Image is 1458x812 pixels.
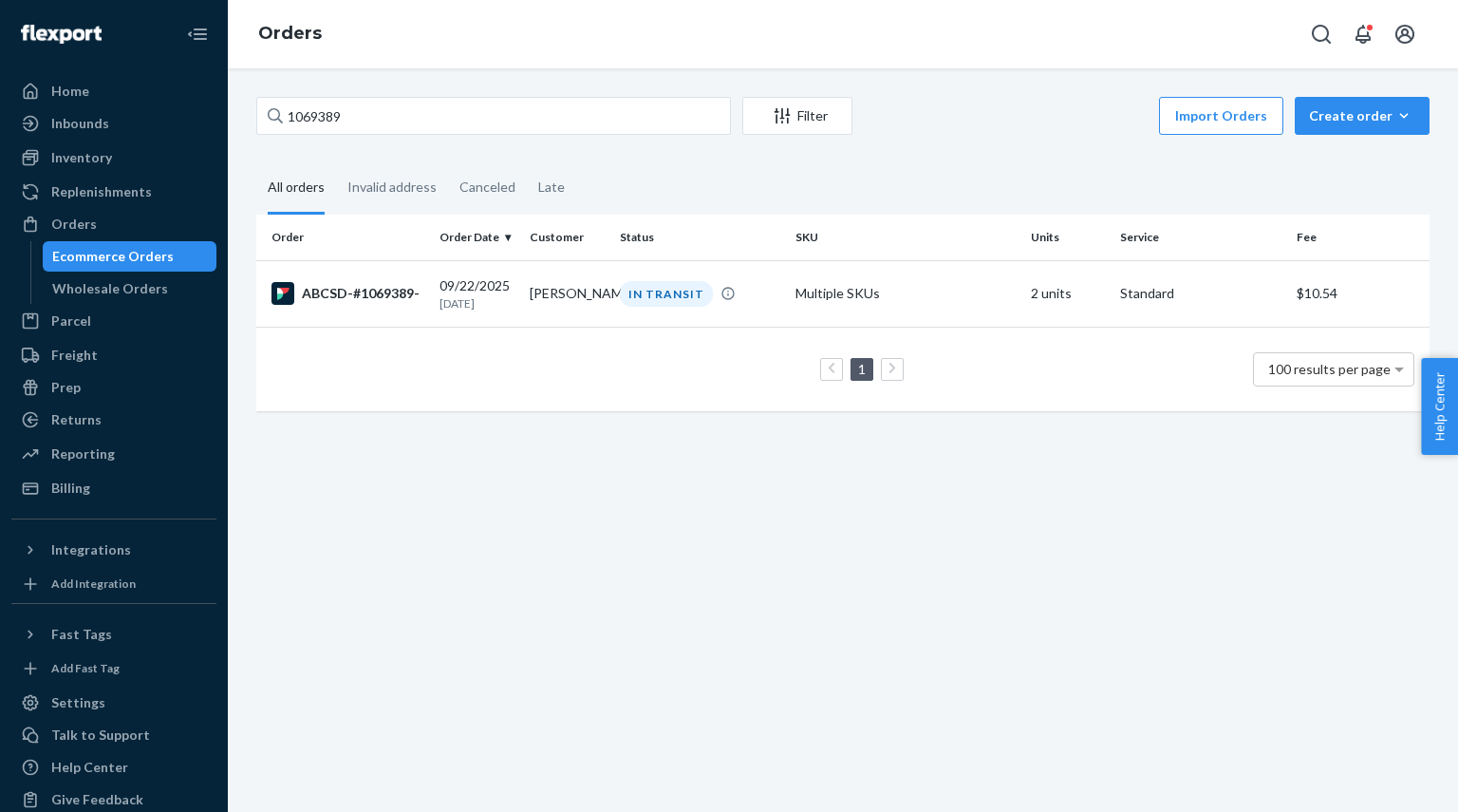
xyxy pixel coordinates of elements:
[256,215,432,260] th: Order
[439,276,514,312] div: 09/22/2025
[11,619,216,650] button: Fast Tags
[439,295,514,312] p: [DATE]
[51,182,152,201] div: Replenishments
[51,758,128,777] div: Help Center
[788,260,1022,327] td: Multiple SKUs
[1112,215,1288,260] th: Service
[11,76,216,106] a: Home
[51,114,109,133] div: Inbounds
[268,162,325,215] div: All orders
[1335,755,1439,803] iframe: Opens a widget where you can chat to one of our agents
[459,162,515,212] div: Canceled
[51,576,136,592] div: Add Integration
[11,108,216,139] a: Inbounds
[11,752,216,783] a: Help Center
[11,209,216,239] a: Orders
[742,97,852,135] button: Filter
[11,306,216,336] a: Parcel
[21,25,102,44] img: Flexport logo
[1120,284,1280,303] p: Standard
[258,23,322,44] a: Orders
[743,106,851,125] div: Filter
[1386,15,1424,53] button: Open account menu
[788,215,1022,260] th: SKU
[11,657,216,680] a: Add Fast Tag
[612,215,788,260] th: Status
[1295,97,1430,135] button: Create order
[43,274,217,304] a: Wholesale Orders
[11,177,216,207] a: Replenishments
[51,410,102,429] div: Returns
[271,282,424,305] div: ABCSD-#1069389-
[1344,15,1382,53] button: Open notifications
[52,247,174,266] div: Ecommerce Orders
[11,720,216,750] button: Talk to Support
[522,260,612,327] td: [PERSON_NAME]
[620,281,713,307] div: IN TRANSIT
[11,535,216,565] button: Integrations
[11,142,216,173] a: Inventory
[432,215,522,260] th: Order Date
[51,790,143,809] div: Give Feedback
[51,82,89,101] div: Home
[51,444,115,463] div: Reporting
[51,540,131,559] div: Integrations
[43,241,217,272] a: Ecommerce Orders
[178,15,216,53] button: Close Navigation
[1268,361,1391,377] span: 100 results per page
[1289,215,1430,260] th: Fee
[51,625,112,644] div: Fast Tags
[11,439,216,469] a: Reporting
[11,573,216,595] a: Add Integration
[1421,358,1458,455] button: Help Center
[11,372,216,403] a: Prep
[538,162,565,212] div: Late
[243,7,337,62] ol: breadcrumbs
[1159,97,1283,135] button: Import Orders
[51,312,91,330] div: Parcel
[854,361,869,377] a: Page 1 is your current page
[51,726,150,745] div: Talk to Support
[11,340,216,370] a: Freight
[51,346,98,365] div: Freight
[51,378,81,397] div: Prep
[51,215,97,234] div: Orders
[1023,215,1113,260] th: Units
[256,97,731,135] input: Search orders
[52,279,168,298] div: Wholesale Orders
[51,148,112,167] div: Inventory
[1309,106,1415,125] div: Create order
[11,473,216,503] a: Billing
[1023,260,1113,327] td: 2 units
[11,688,216,718] a: Settings
[530,229,605,245] div: Customer
[51,660,120,676] div: Add Fast Tag
[1289,260,1430,327] td: $10.54
[51,479,90,498] div: Billing
[11,405,216,435] a: Returns
[51,693,105,712] div: Settings
[347,162,437,212] div: Invalid address
[1302,15,1340,53] button: Open Search Box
